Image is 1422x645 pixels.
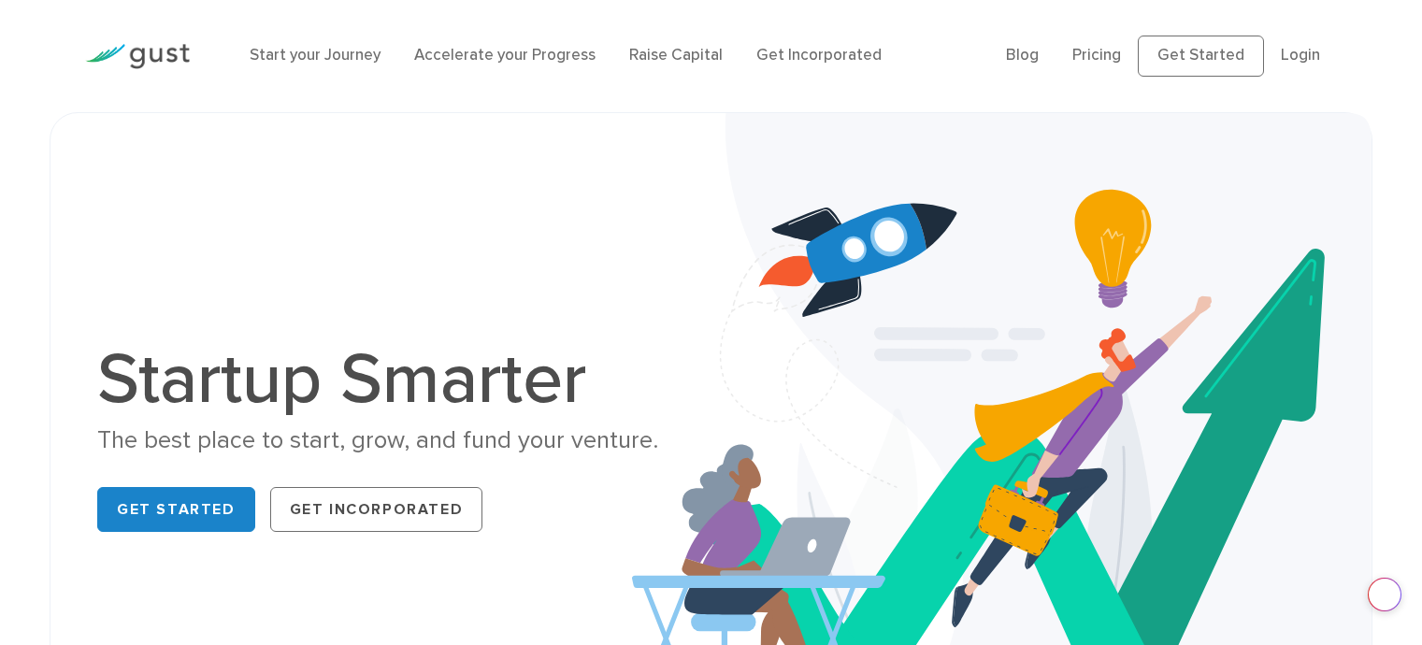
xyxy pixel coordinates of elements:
[97,344,697,415] h1: Startup Smarter
[414,46,596,64] a: Accelerate your Progress
[1281,46,1320,64] a: Login
[756,46,882,64] a: Get Incorporated
[1006,46,1039,64] a: Blog
[97,487,255,532] a: Get Started
[1072,46,1121,64] a: Pricing
[629,46,723,64] a: Raise Capital
[1138,36,1264,77] a: Get Started
[97,424,697,457] div: The best place to start, grow, and fund your venture.
[250,46,381,64] a: Start your Journey
[85,44,190,69] img: Gust Logo
[270,487,483,532] a: Get Incorporated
